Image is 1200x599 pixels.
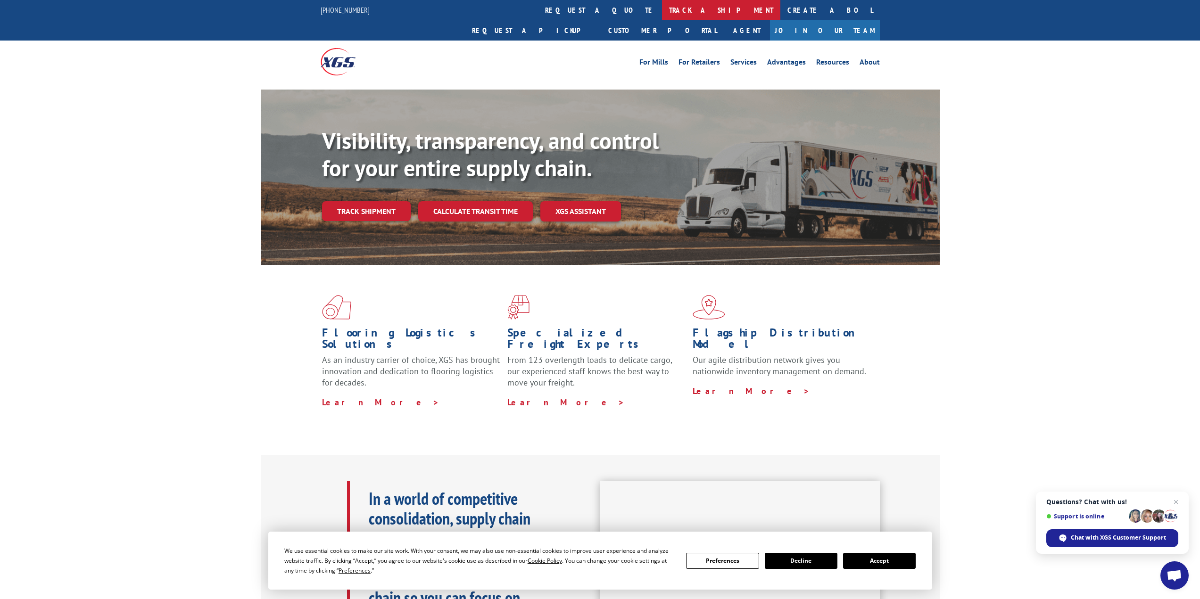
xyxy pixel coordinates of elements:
a: Advantages [767,58,806,69]
div: Cookie Consent Prompt [268,532,932,590]
span: Chat with XGS Customer Support [1071,533,1166,542]
div: We use essential cookies to make our site work. With your consent, we may also use non-essential ... [284,546,675,575]
a: Learn More > [693,386,810,396]
b: Visibility, transparency, and control for your entire supply chain. [322,126,659,182]
a: Calculate transit time [418,201,533,222]
a: Track shipment [322,201,411,221]
a: Join Our Team [770,20,880,41]
img: xgs-icon-total-supply-chain-intelligence-red [322,295,351,320]
span: Chat with XGS Customer Support [1046,529,1178,547]
p: From 123 overlength loads to delicate cargo, our experienced staff knows the best way to move you... [507,354,686,396]
a: For Retailers [679,58,720,69]
button: Decline [765,553,837,569]
span: As an industry carrier of choice, XGS has brought innovation and dedication to flooring logistics... [322,354,500,388]
img: xgs-icon-focused-on-flooring-red [507,295,530,320]
span: Preferences [339,566,371,574]
a: Open chat [1160,561,1189,590]
span: Our agile distribution network gives you nationwide inventory management on demand. [693,354,866,377]
button: Preferences [686,553,759,569]
a: XGS ASSISTANT [540,201,621,222]
a: Request a pickup [465,20,601,41]
a: Learn More > [322,397,439,408]
h1: Flooring Logistics Solutions [322,327,500,354]
span: Cookie Policy [528,557,562,565]
a: [PHONE_NUMBER] [321,5,370,15]
a: Resources [816,58,849,69]
span: Questions? Chat with us! [1046,498,1178,506]
a: Learn More > [507,397,625,408]
h1: Flagship Distribution Model [693,327,871,354]
a: Agent [724,20,770,41]
span: Support is online [1046,513,1126,520]
a: Customer Portal [601,20,724,41]
h1: Specialized Freight Experts [507,327,686,354]
a: Services [730,58,757,69]
a: About [860,58,880,69]
button: Accept [843,553,916,569]
a: For Mills [639,58,668,69]
img: xgs-icon-flagship-distribution-model-red [693,295,725,320]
